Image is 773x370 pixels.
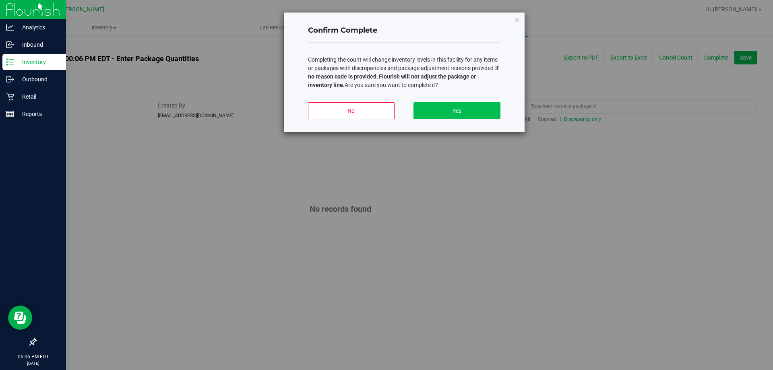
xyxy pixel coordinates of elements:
[413,102,500,119] button: Yes
[308,65,499,88] b: If no reason code is provided, Flourish will not adjust the package or inventory line.
[308,25,500,36] h4: Confirm Complete
[14,57,62,67] p: Inventory
[14,74,62,84] p: Outbound
[6,58,14,66] inline-svg: Inventory
[14,92,62,101] p: Retail
[308,102,395,119] button: No
[6,23,14,31] inline-svg: Analytics
[4,360,62,366] p: [DATE]
[6,41,14,49] inline-svg: Inbound
[14,23,62,32] p: Analytics
[14,109,62,119] p: Reports
[8,306,32,330] iframe: Resource center
[6,75,14,83] inline-svg: Outbound
[308,56,499,88] span: Completing the count will change inventory levels in this facility for any items or packages with...
[14,40,62,50] p: Inbound
[4,353,62,360] p: 06:06 PM EDT
[6,110,14,118] inline-svg: Reports
[6,93,14,101] inline-svg: Retail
